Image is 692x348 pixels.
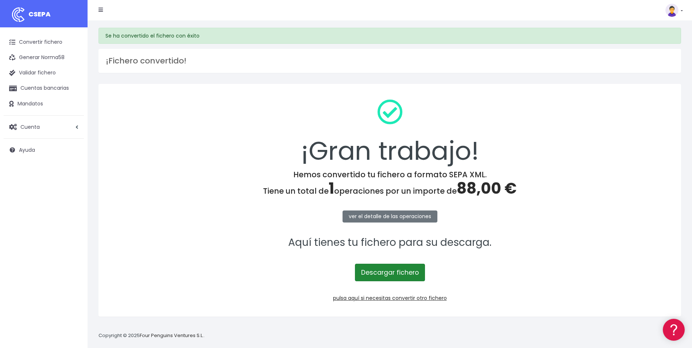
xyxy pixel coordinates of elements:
[28,9,51,19] span: CSEPA
[4,119,84,135] a: Cuenta
[4,65,84,81] a: Validar fichero
[457,178,517,199] span: 88,00 €
[343,210,437,223] a: ver el detalle de las operaciones
[4,96,84,112] a: Mandatos
[4,35,84,50] a: Convertir fichero
[98,28,681,44] div: Se ha convertido el fichero con éxito
[98,332,205,340] p: Copyright © 2025 .
[9,5,27,24] img: logo
[329,178,334,199] span: 1
[333,294,447,302] a: pulsa aquí si necesitas convertir otro fichero
[106,56,674,66] h3: ¡Fichero convertido!
[4,50,84,65] a: Generar Norma58
[665,4,679,17] img: profile
[108,93,672,170] div: ¡Gran trabajo!
[140,332,204,339] a: Four Penguins Ventures S.L.
[4,142,84,158] a: Ayuda
[4,81,84,96] a: Cuentas bancarias
[108,235,672,251] p: Aquí tienes tu fichero para su descarga.
[19,146,35,154] span: Ayuda
[108,170,672,198] h4: Hemos convertido tu fichero a formato SEPA XML. Tiene un total de operaciones por un importe de
[355,264,425,281] a: Descargar fichero
[20,123,40,130] span: Cuenta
